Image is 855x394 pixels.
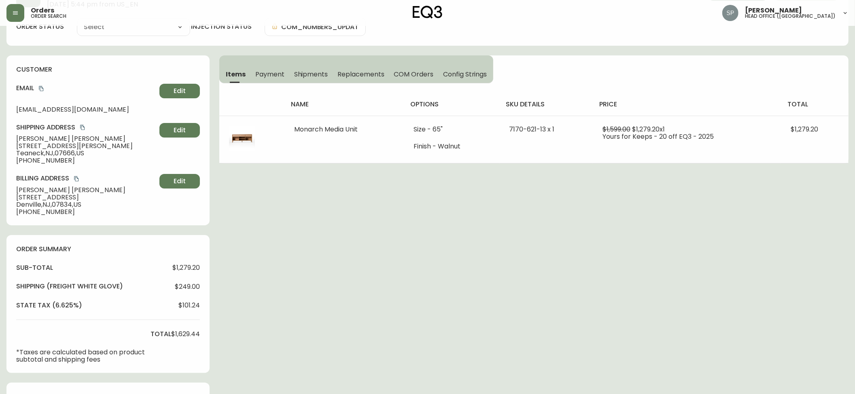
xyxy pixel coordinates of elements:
h4: price [599,100,774,109]
span: Denville , NJ , 07834 , US [16,201,156,208]
span: [EMAIL_ADDRESS][DOMAIN_NAME] [16,106,156,113]
span: Config Strings [443,70,487,78]
button: Edit [159,84,200,98]
h4: sub-total [16,263,53,272]
h4: state tax (6.625%) [16,301,82,310]
img: 0cb179e7bf3690758a1aaa5f0aafa0b4 [722,5,738,21]
span: Shipments [294,70,328,78]
span: [PHONE_NUMBER] [16,157,156,164]
h4: sku details [506,100,586,109]
label: order status [16,22,64,31]
span: [STREET_ADDRESS][PERSON_NAME] [16,142,156,150]
span: $1,279.20 x 1 [632,125,665,134]
p: *Taxes are calculated based on product subtotal and shipping fees [16,349,171,363]
h5: head office ([GEOGRAPHIC_DATA]) [745,14,836,19]
span: [STREET_ADDRESS] [16,194,156,201]
span: Edit [174,87,186,95]
li: Finish - Walnut [414,143,490,150]
span: Replacements [337,70,384,78]
button: Edit [159,174,200,189]
span: $101.24 [178,302,200,309]
span: Monarch Media Unit [294,125,358,134]
h4: total [787,100,842,109]
span: [PERSON_NAME] [PERSON_NAME] [16,186,156,194]
span: $249.00 [175,283,200,290]
button: copy [78,123,87,131]
button: copy [72,175,81,183]
span: [PERSON_NAME] [745,7,802,14]
span: Edit [174,177,186,186]
h4: total [151,330,171,339]
span: $1,279.20 [791,125,818,134]
li: Size - 65" [414,126,490,133]
span: Yours for Keeps - 20 off EQ3 - 2025 [603,132,714,141]
h4: name [291,100,397,109]
h4: Shipping Address [16,123,156,132]
img: logo [413,6,443,19]
img: 933caf1d-3b98-4167-8ccb-d0fc66be8e15.jpg [229,126,255,152]
span: Edit [174,126,186,135]
span: $1,599.00 [603,125,630,134]
span: 7170-621-13 x 1 [509,125,555,134]
button: Edit [159,123,200,138]
span: Teaneck , NJ , 07666 , US [16,150,156,157]
span: Orders [31,7,54,14]
span: COM Orders [394,70,434,78]
span: $1,629.44 [171,330,200,338]
h4: Billing Address [16,174,156,183]
h4: options [411,100,493,109]
h4: Shipping ( Freight White Glove ) [16,282,123,291]
span: Payment [255,70,284,78]
button: copy [37,85,45,93]
span: [PERSON_NAME] [PERSON_NAME] [16,135,156,142]
span: $1,279.20 [172,264,200,271]
h4: Email [16,84,156,93]
h4: order summary [16,245,200,254]
span: Items [226,70,246,78]
h4: injection status [191,22,252,31]
h5: order search [31,14,66,19]
h4: customer [16,65,200,74]
span: [PHONE_NUMBER] [16,208,156,216]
